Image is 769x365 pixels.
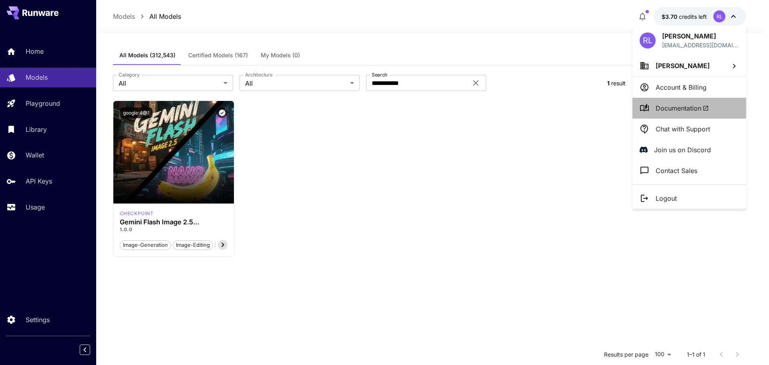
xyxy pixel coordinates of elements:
[654,145,711,155] p: Join us on Discord
[656,166,697,175] p: Contact Sales
[640,32,656,48] div: RL
[662,31,739,41] p: [PERSON_NAME]
[656,62,710,70] span: [PERSON_NAME]
[662,41,739,49] div: faelzim34@gmail.com
[656,103,709,113] span: Documentation
[656,83,707,92] p: Account & Billing
[656,194,677,203] p: Logout
[662,41,739,49] p: [EMAIL_ADDRESS][DOMAIN_NAME]
[632,55,746,77] button: [PERSON_NAME]
[656,124,710,134] p: Chat with Support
